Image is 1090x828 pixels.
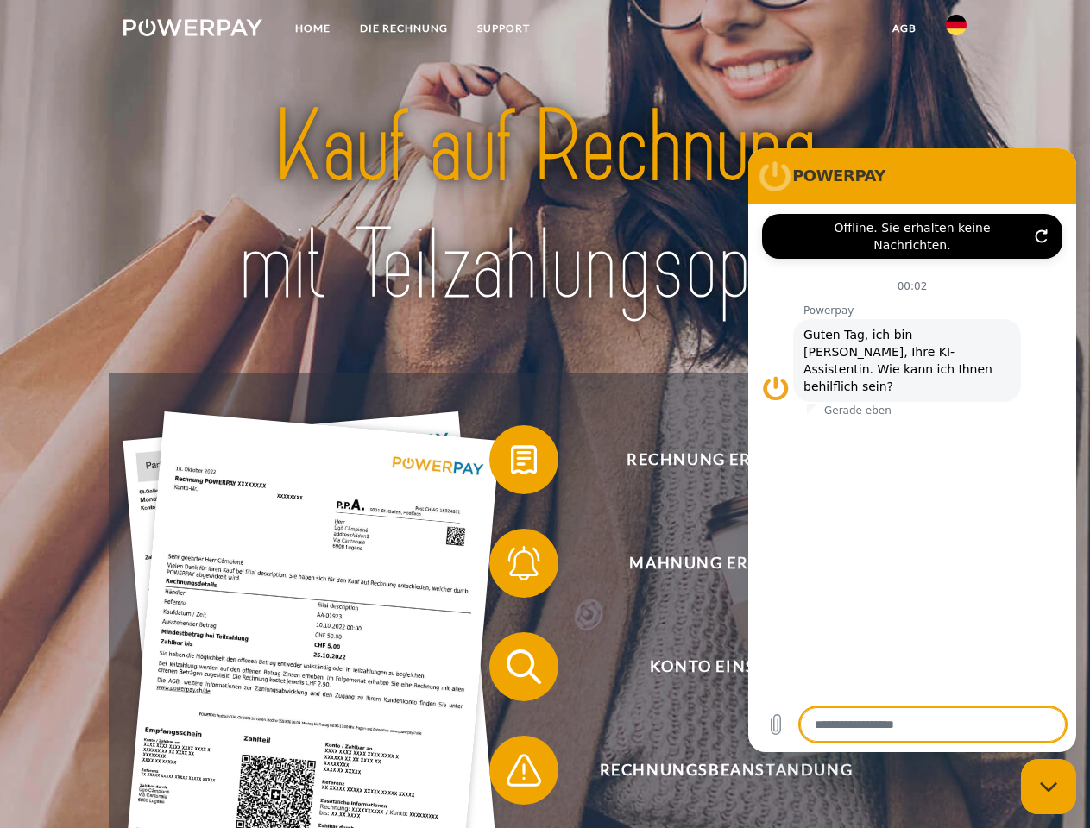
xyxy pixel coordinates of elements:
[1021,759,1076,814] iframe: Schaltfläche zum Öffnen des Messaging-Fensters; Konversation läuft
[165,83,925,330] img: title-powerpay_de.svg
[463,13,545,44] a: SUPPORT
[514,425,937,494] span: Rechnung erhalten?
[502,542,545,585] img: qb_bell.svg
[280,13,345,44] a: Home
[489,425,938,494] button: Rechnung erhalten?
[123,19,262,36] img: logo-powerpay-white.svg
[502,438,545,481] img: qb_bill.svg
[514,632,937,701] span: Konto einsehen
[946,15,967,35] img: de
[748,148,1076,752] iframe: Messaging-Fenster
[878,13,931,44] a: agb
[489,736,938,805] button: Rechnungsbeanstandung
[514,736,937,805] span: Rechnungsbeanstandung
[502,645,545,688] img: qb_search.svg
[345,13,463,44] a: DIE RECHNUNG
[489,632,938,701] button: Konto einsehen
[514,529,937,598] span: Mahnung erhalten?
[502,749,545,792] img: qb_warning.svg
[489,529,938,598] button: Mahnung erhalten?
